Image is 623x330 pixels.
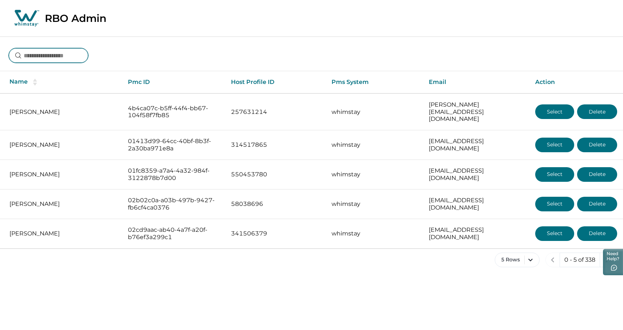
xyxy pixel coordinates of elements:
[9,108,116,116] p: [PERSON_NAME]
[535,138,574,152] button: Select
[577,138,617,152] button: Delete
[128,105,219,119] p: 4b4ca07c-b5ff-44f4-bb67-104f58f7fb85
[429,167,524,181] p: [EMAIL_ADDRESS][DOMAIN_NAME]
[9,141,116,149] p: [PERSON_NAME]
[225,71,326,93] th: Host Profile ID
[429,197,524,211] p: [EMAIL_ADDRESS][DOMAIN_NAME]
[529,71,623,93] th: Action
[231,171,320,178] p: 550453780
[128,226,219,241] p: 02cd9aac-ab40-4a7f-a20f-b76ef3a299c1
[231,230,320,237] p: 341506379
[429,226,524,241] p: [EMAIL_ADDRESS][DOMAIN_NAME]
[45,12,106,24] p: RBO Admin
[495,253,540,267] button: 5 Rows
[577,226,617,241] button: Delete
[9,230,116,237] p: [PERSON_NAME]
[564,256,595,264] p: 0 - 5 of 338
[332,141,417,149] p: whimstay
[600,253,614,267] button: next page
[577,104,617,119] button: Delete
[332,200,417,208] p: whimstay
[231,200,320,208] p: 58038696
[128,138,219,152] p: 01413d99-64cc-40bf-8b3f-2a30ba971e8a
[332,230,417,237] p: whimstay
[332,171,417,178] p: whimstay
[560,253,600,267] button: 0 - 5 of 338
[326,71,423,93] th: Pms System
[535,197,574,211] button: Select
[577,167,617,182] button: Delete
[545,253,560,267] button: previous page
[535,167,574,182] button: Select
[28,78,42,86] button: sorting
[122,71,225,93] th: Pmc ID
[429,138,524,152] p: [EMAIL_ADDRESS][DOMAIN_NAME]
[128,167,219,181] p: 01fc8359-a7a4-4a32-984f-3122878b7d00
[423,71,529,93] th: Email
[535,226,574,241] button: Select
[9,171,116,178] p: [PERSON_NAME]
[535,104,574,119] button: Select
[577,197,617,211] button: Delete
[429,101,524,123] p: [PERSON_NAME][EMAIL_ADDRESS][DOMAIN_NAME]
[332,108,417,116] p: whimstay
[231,108,320,116] p: 257631214
[128,197,219,211] p: 02b02c0a-a03b-497b-9427-fb6cf4ca0376
[9,200,116,208] p: [PERSON_NAME]
[231,141,320,149] p: 314517865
